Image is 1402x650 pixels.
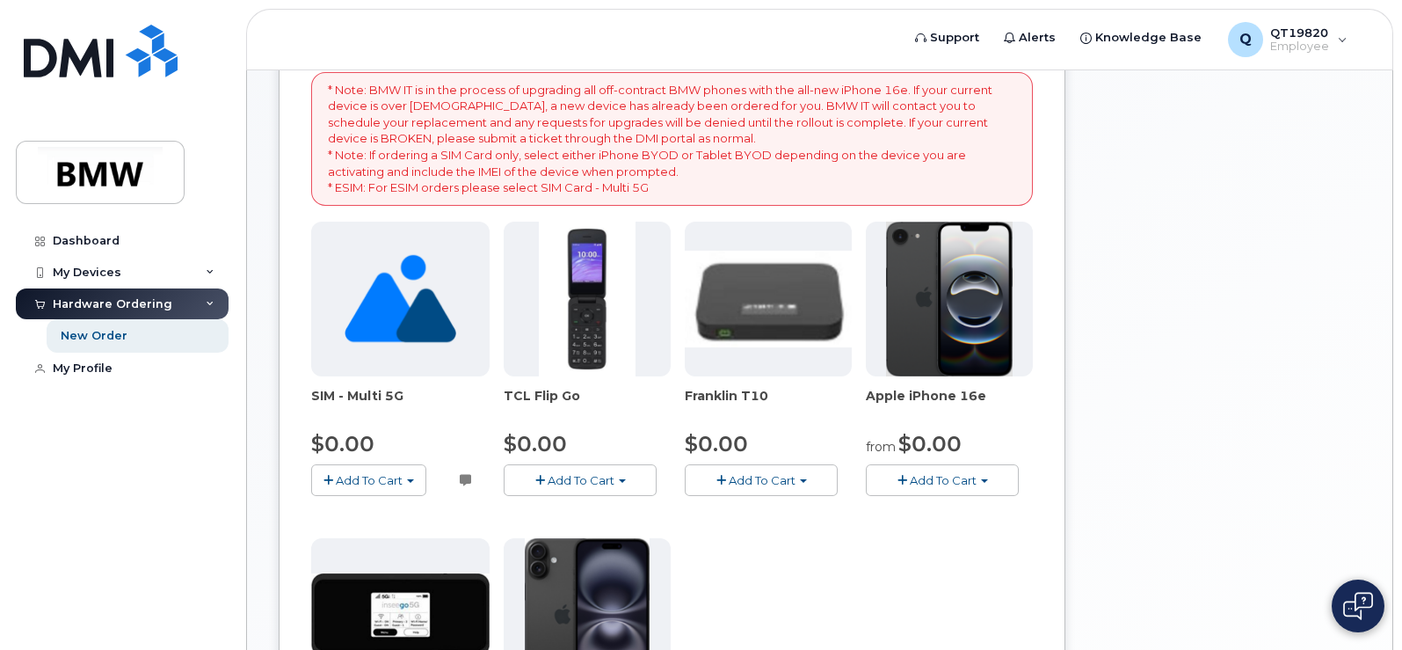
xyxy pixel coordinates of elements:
span: QT19820 [1270,26,1329,40]
div: TCL Flip Go [504,387,671,422]
span: Support [930,29,979,47]
button: Add To Cart [866,464,1019,495]
span: Employee [1270,40,1329,54]
button: Add To Cart [504,464,657,495]
span: $0.00 [685,431,748,456]
span: Add To Cart [548,473,614,487]
span: Knowledge Base [1095,29,1202,47]
span: Add To Cart [336,473,403,487]
button: Add To Cart [685,464,838,495]
span: Q [1239,29,1252,50]
div: Apple iPhone 16e [866,387,1033,422]
small: from [866,439,896,455]
img: no_image_found-2caef05468ed5679b831cfe6fc140e25e0c280774317ffc20a367ab7fd17291e.png [345,222,456,376]
span: Alerts [1019,29,1056,47]
span: $0.00 [311,431,374,456]
span: $0.00 [504,431,567,456]
span: Add To Cart [910,473,977,487]
img: t10.jpg [685,251,852,347]
p: * Note: BMW IT is in the process of upgrading all off-contract BMW phones with the all-new iPhone... [328,82,1016,196]
img: TCL_FLIP_MODE.jpg [539,222,636,376]
img: iphone16e.png [886,222,1013,376]
span: $0.00 [898,431,962,456]
a: Alerts [992,20,1068,55]
a: Knowledge Base [1068,20,1214,55]
img: Open chat [1343,592,1373,620]
div: QT19820 [1216,22,1360,57]
div: Franklin T10 [685,387,852,422]
span: Add To Cart [729,473,795,487]
div: SIM - Multi 5G [311,387,490,422]
button: Add To Cart [311,464,426,495]
a: Support [903,20,992,55]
